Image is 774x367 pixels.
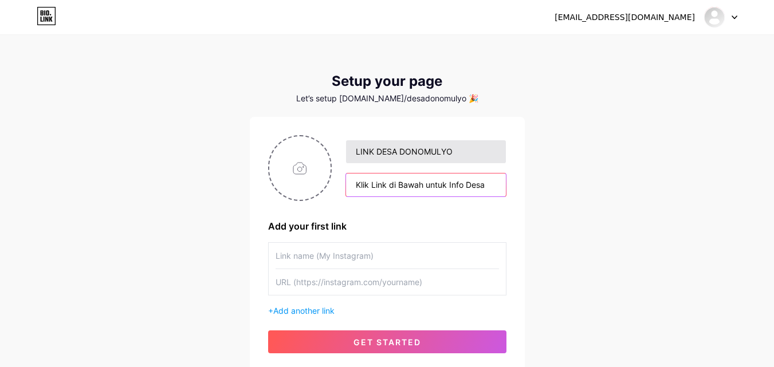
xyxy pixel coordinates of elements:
[250,94,525,103] div: Let’s setup [DOMAIN_NAME]/desadonomulyo 🎉
[250,73,525,89] div: Setup your page
[268,305,506,317] div: +
[276,269,499,295] input: URL (https://instagram.com/yourname)
[555,11,695,23] div: [EMAIL_ADDRESS][DOMAIN_NAME]
[346,173,505,196] input: bio
[276,243,499,269] input: Link name (My Instagram)
[268,219,506,233] div: Add your first link
[268,330,506,353] button: get started
[346,140,505,163] input: Your name
[273,306,335,315] span: Add another link
[704,6,725,28] img: desadonomulyo
[353,337,421,347] span: get started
